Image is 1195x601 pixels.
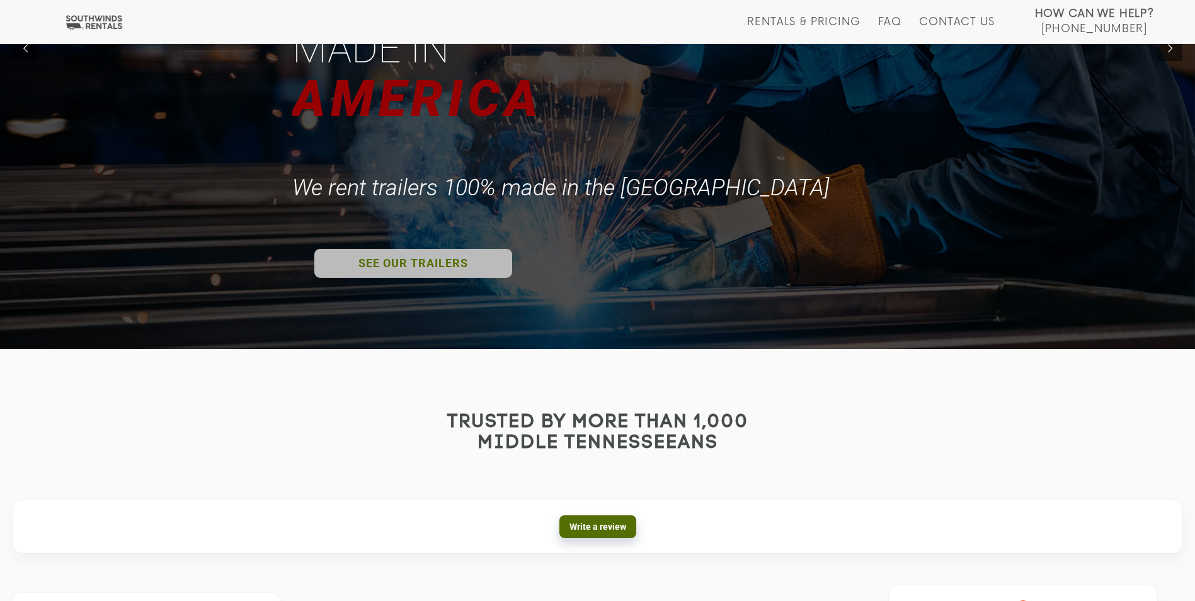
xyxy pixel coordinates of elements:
[292,22,455,76] div: Made in
[878,16,902,43] a: FAQ
[559,515,636,538] a: Write a review
[1041,23,1147,35] span: [PHONE_NUMBER]
[292,64,549,134] div: AMERICA
[1035,8,1154,20] strong: How Can We Help?
[569,522,626,532] span: Write a review
[63,14,125,30] img: Southwinds Rentals Logo
[314,249,512,278] a: SEE OUR TRAILERS
[1035,6,1154,34] a: How Can We Help? [PHONE_NUMBER]
[292,174,835,202] div: We rent trailers 100% made in the [GEOGRAPHIC_DATA]
[919,16,994,43] a: Contact Us
[747,16,860,43] a: Rentals & Pricing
